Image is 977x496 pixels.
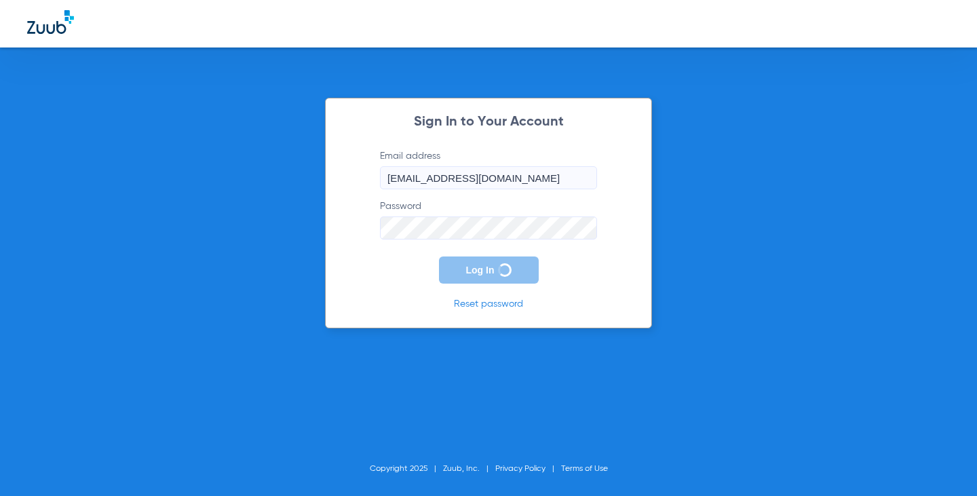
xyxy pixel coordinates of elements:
img: Zuub Logo [27,10,74,34]
a: Terms of Use [561,465,608,473]
input: Password [380,216,597,240]
li: Copyright 2025 [370,462,443,476]
label: Email address [380,149,597,189]
button: Log In [439,256,539,284]
li: Zuub, Inc. [443,462,495,476]
label: Password [380,199,597,240]
h2: Sign In to Your Account [360,115,617,129]
a: Privacy Policy [495,465,545,473]
span: Log In [466,265,495,275]
input: Email address [380,166,597,189]
a: Reset password [454,299,523,309]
